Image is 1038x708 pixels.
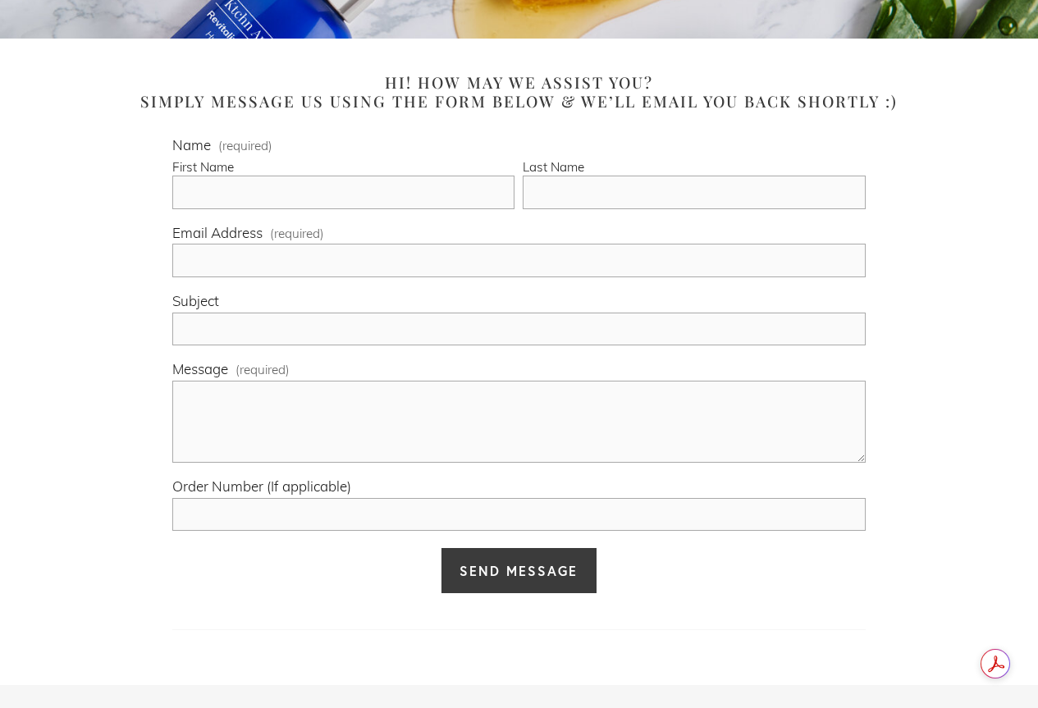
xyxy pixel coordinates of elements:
[172,226,263,241] span: Email Address
[172,138,211,153] span: Name
[460,562,578,579] span: Send Message
[172,479,351,495] span: Order Number (If applicable)
[270,226,324,240] span: (required)
[172,362,228,377] span: Message
[523,160,865,176] div: Last Name
[172,294,219,309] span: Subject
[172,160,514,176] div: First Name
[101,73,938,110] h2: Hi! How may we assist you? Simply message us using the form below & we’ll email you back shortly :)
[235,363,290,377] span: (required)
[218,139,272,151] span: (required)
[441,547,597,594] button: Send MessageSend Message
